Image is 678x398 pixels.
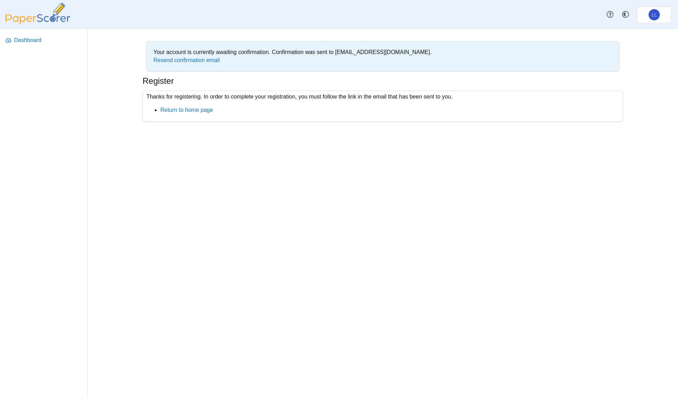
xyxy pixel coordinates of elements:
[160,107,213,113] a: Return to home page
[651,12,657,17] span: Louise Luk
[649,9,660,20] span: Louise Luk
[3,32,85,49] a: Dashboard
[143,75,174,87] h1: Register
[143,90,623,122] div: Thanks for registering. In order to complete your registration, you must follow the link in the e...
[153,57,220,63] a: Resend confirmation email
[14,36,82,44] span: Dashboard
[637,6,672,23] a: Louise Luk
[3,3,73,24] img: PaperScorer
[150,45,616,68] div: Your account is currently awaiting confirmation. Confirmation was sent to [EMAIL_ADDRESS][DOMAIN_...
[3,19,73,25] a: PaperScorer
